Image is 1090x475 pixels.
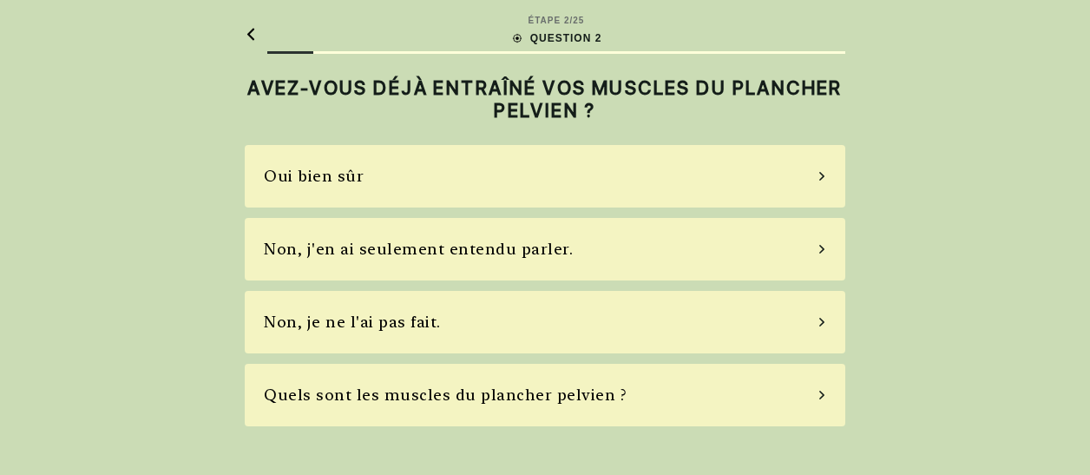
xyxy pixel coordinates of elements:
[529,16,561,25] font: ÉTAPE
[264,313,441,331] font: Non, je ne l'ai pas fait.
[530,32,602,44] font: QUESTION 2
[570,16,574,25] font: /
[264,167,364,185] font: Oui bien sûr
[573,16,584,25] font: 25
[264,386,627,404] font: Quels sont les muscles du plancher pelvien ?
[264,240,573,258] font: Non, j'en ai seulement entendu parler.
[564,16,570,25] font: 2
[247,76,843,122] font: AVEZ-VOUS DÉJÀ ENTRAÎNÉ VOS MUSCLES DU PLANCHER PELVIEN ?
